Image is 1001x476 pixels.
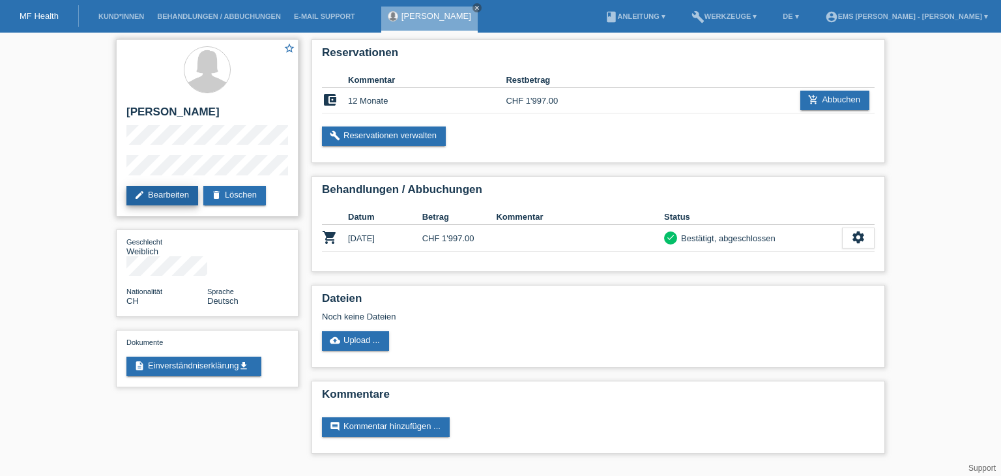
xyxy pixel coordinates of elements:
a: star_border [283,42,295,56]
i: star_border [283,42,295,54]
a: Kund*innen [92,12,151,20]
td: CHF 1'997.00 [422,225,497,252]
th: Kommentar [348,72,506,88]
h2: Dateien [322,292,875,312]
i: check [666,233,675,242]
span: Dokumente [126,338,163,346]
a: MF Health [20,11,59,21]
span: Deutsch [207,296,239,306]
a: editBearbeiten [126,186,198,205]
a: E-Mail Support [287,12,362,20]
h2: Behandlungen / Abbuchungen [322,183,875,203]
td: 12 Monate [348,88,506,113]
span: Nationalität [126,288,162,295]
div: Noch keine Dateien [322,312,720,321]
i: build [330,130,340,141]
i: add_shopping_cart [808,95,819,105]
i: account_balance_wallet [322,92,338,108]
i: get_app [239,361,249,371]
a: deleteLöschen [203,186,266,205]
a: close [472,3,482,12]
a: commentKommentar hinzufügen ... [322,417,450,437]
i: edit [134,190,145,200]
span: Sprache [207,288,234,295]
i: account_circle [825,10,838,23]
i: description [134,361,145,371]
td: [DATE] [348,225,422,252]
a: add_shopping_cartAbbuchen [800,91,869,110]
span: Geschlecht [126,238,162,246]
td: CHF 1'997.00 [506,88,585,113]
h2: Reservationen [322,46,875,66]
i: comment [330,421,340,432]
th: Betrag [422,209,497,225]
th: Status [664,209,842,225]
i: delete [211,190,222,200]
span: Schweiz [126,296,139,306]
a: descriptionEinverständniserklärungget_app [126,357,261,376]
th: Kommentar [496,209,664,225]
a: cloud_uploadUpload ... [322,331,389,351]
th: Datum [348,209,422,225]
a: [PERSON_NAME] [401,11,471,21]
a: account_circleEMS [PERSON_NAME] - [PERSON_NAME] ▾ [819,12,994,20]
a: buildReservationen verwalten [322,126,446,146]
a: Behandlungen / Abbuchungen [151,12,287,20]
a: buildWerkzeuge ▾ [685,12,764,20]
a: Support [968,464,996,473]
h2: [PERSON_NAME] [126,106,288,125]
h2: Kommentare [322,388,875,408]
a: bookAnleitung ▾ [598,12,672,20]
a: DE ▾ [776,12,805,20]
i: close [474,5,480,11]
i: POSP00024791 [322,230,338,245]
i: settings [851,230,865,245]
i: book [605,10,618,23]
div: Weiblich [126,237,207,256]
i: build [691,10,704,23]
i: cloud_upload [330,335,340,346]
div: Bestätigt, abgeschlossen [677,231,776,245]
th: Restbetrag [506,72,585,88]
